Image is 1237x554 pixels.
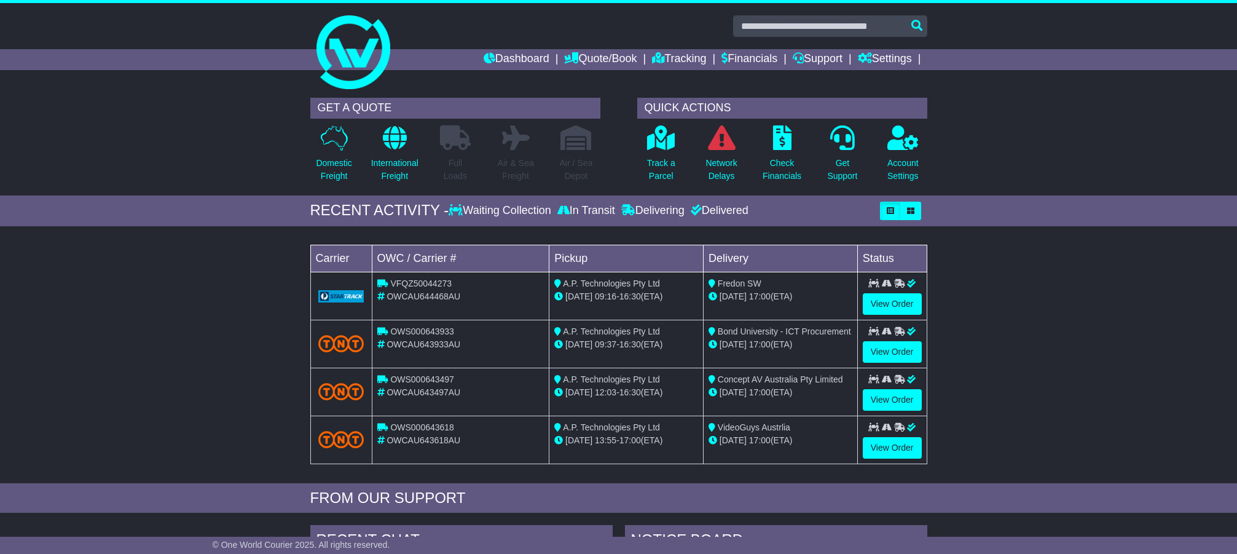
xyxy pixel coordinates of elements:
a: View Order [863,293,922,315]
span: 17:00 [749,387,771,397]
span: VideoGuys Austrlia [718,422,790,432]
a: Financials [721,49,777,70]
span: [DATE] [565,339,592,349]
span: 16:30 [619,291,641,301]
span: [DATE] [565,291,592,301]
span: OWS000643618 [390,422,454,432]
p: Air & Sea Freight [498,157,534,183]
img: TNT_Domestic.png [318,335,364,352]
span: 17:00 [749,291,771,301]
span: A.P. Technologies Pty Ltd [563,422,659,432]
td: OWC / Carrier # [372,245,549,272]
div: Waiting Collection [449,204,554,218]
div: QUICK ACTIONS [637,98,927,119]
span: 13:55 [595,435,616,445]
span: 17:00 [749,435,771,445]
p: International Freight [371,157,418,183]
span: OWCAU643497AU [387,387,460,397]
div: - (ETA) [554,386,698,399]
span: Concept AV Australia Pty Limited [718,374,843,384]
span: A.P. Technologies Pty Ltd [563,374,659,384]
a: Settings [858,49,912,70]
div: In Transit [554,204,618,218]
span: Fredon SW [718,279,761,288]
td: Pickup [549,245,704,272]
div: FROM OUR SUPPORT [310,489,927,507]
span: 16:30 [619,339,641,349]
img: TNT_Domestic.png [318,383,364,400]
a: View Order [863,341,922,363]
span: 16:30 [619,387,641,397]
span: VFQZ50044273 [390,279,452,288]
td: Status [857,245,927,272]
p: Account Settings [887,157,919,183]
td: Delivery [703,245,857,272]
span: 09:16 [595,291,616,301]
div: (ETA) [709,338,852,351]
span: 17:00 [619,435,641,445]
span: OWCAU643618AU [387,435,460,445]
span: [DATE] [565,435,592,445]
div: GET A QUOTE [310,98,600,119]
div: RECENT ACTIVITY - [310,202,449,220]
p: Air / Sea Depot [560,157,593,183]
a: NetworkDelays [705,125,737,189]
a: InternationalFreight [371,125,419,189]
span: 09:37 [595,339,616,349]
a: DomesticFreight [315,125,352,189]
div: Delivering [618,204,688,218]
a: Tracking [652,49,706,70]
a: View Order [863,437,922,459]
div: (ETA) [709,290,852,303]
div: - (ETA) [554,338,698,351]
a: Track aParcel [646,125,676,189]
span: A.P. Technologies Pty Ltd [563,326,659,336]
span: 12:03 [595,387,616,397]
span: [DATE] [720,291,747,301]
span: OWCAU644468AU [387,291,460,301]
p: Get Support [827,157,857,183]
img: TNT_Domestic.png [318,431,364,448]
span: A.P. Technologies Pty Ltd [563,279,659,288]
div: (ETA) [709,386,852,399]
div: (ETA) [709,434,852,447]
p: Check Financials [763,157,801,183]
a: Support [793,49,842,70]
div: - (ETA) [554,290,698,303]
a: AccountSettings [887,125,919,189]
span: © One World Courier 2025. All rights reserved. [213,540,390,550]
p: Full Loads [440,157,471,183]
div: Delivered [688,204,748,218]
img: GetCarrierServiceLogo [318,290,364,303]
a: Quote/Book [564,49,637,70]
span: [DATE] [720,339,747,349]
a: View Order [863,389,922,411]
a: Dashboard [484,49,549,70]
div: - (ETA) [554,434,698,447]
span: [DATE] [720,435,747,445]
span: OWS000643497 [390,374,454,384]
span: Bond University - ICT Procurement [718,326,851,336]
span: OWCAU643933AU [387,339,460,349]
a: GetSupport [827,125,858,189]
span: 17:00 [749,339,771,349]
span: [DATE] [565,387,592,397]
td: Carrier [310,245,372,272]
span: [DATE] [720,387,747,397]
span: OWS000643933 [390,326,454,336]
p: Network Delays [705,157,737,183]
p: Domestic Freight [316,157,351,183]
p: Track a Parcel [647,157,675,183]
a: CheckFinancials [762,125,802,189]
